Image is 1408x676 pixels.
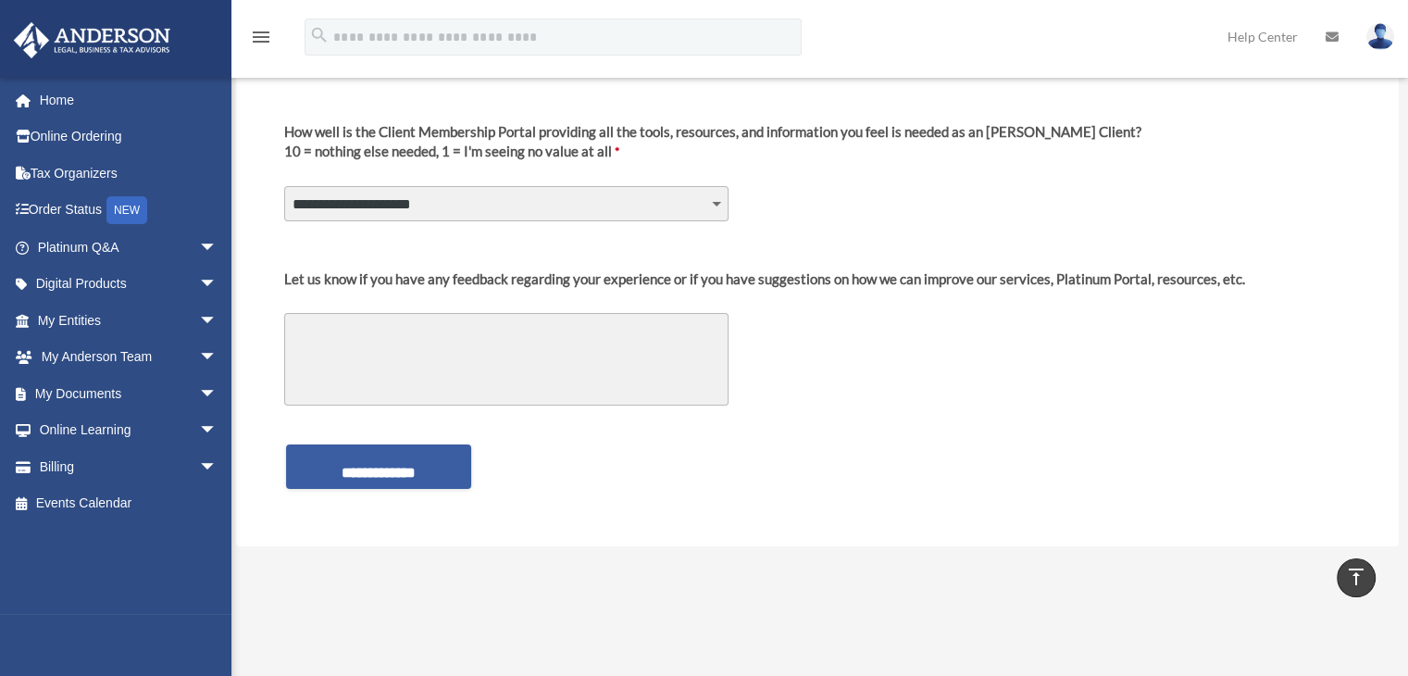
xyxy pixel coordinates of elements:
[13,266,245,303] a: Digital Productsarrow_drop_down
[199,448,236,486] span: arrow_drop_down
[13,119,245,156] a: Online Ordering
[13,339,245,376] a: My Anderson Teamarrow_drop_down
[8,22,176,58] img: Anderson Advisors Platinum Portal
[13,229,245,266] a: Platinum Q&Aarrow_drop_down
[199,229,236,267] span: arrow_drop_down
[13,192,245,230] a: Order StatusNEW
[13,302,245,339] a: My Entitiesarrow_drop_down
[106,196,147,224] div: NEW
[199,375,236,413] span: arrow_drop_down
[13,155,245,192] a: Tax Organizers
[1337,558,1376,597] a: vertical_align_top
[284,122,1141,176] label: 10 = nothing else needed, 1 = I'm seeing no value at all
[13,375,245,412] a: My Documentsarrow_drop_down
[250,26,272,48] i: menu
[250,32,272,48] a: menu
[13,448,245,485] a: Billingarrow_drop_down
[199,266,236,304] span: arrow_drop_down
[284,122,1141,142] div: How well is the Client Membership Portal providing all the tools, resources, and information you ...
[1345,566,1367,588] i: vertical_align_top
[199,302,236,340] span: arrow_drop_down
[199,412,236,450] span: arrow_drop_down
[284,269,1245,289] div: Let us know if you have any feedback regarding your experience or if you have suggestions on how ...
[309,25,330,45] i: search
[13,412,245,449] a: Online Learningarrow_drop_down
[13,81,245,119] a: Home
[199,339,236,377] span: arrow_drop_down
[1366,23,1394,50] img: User Pic
[13,485,245,522] a: Events Calendar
